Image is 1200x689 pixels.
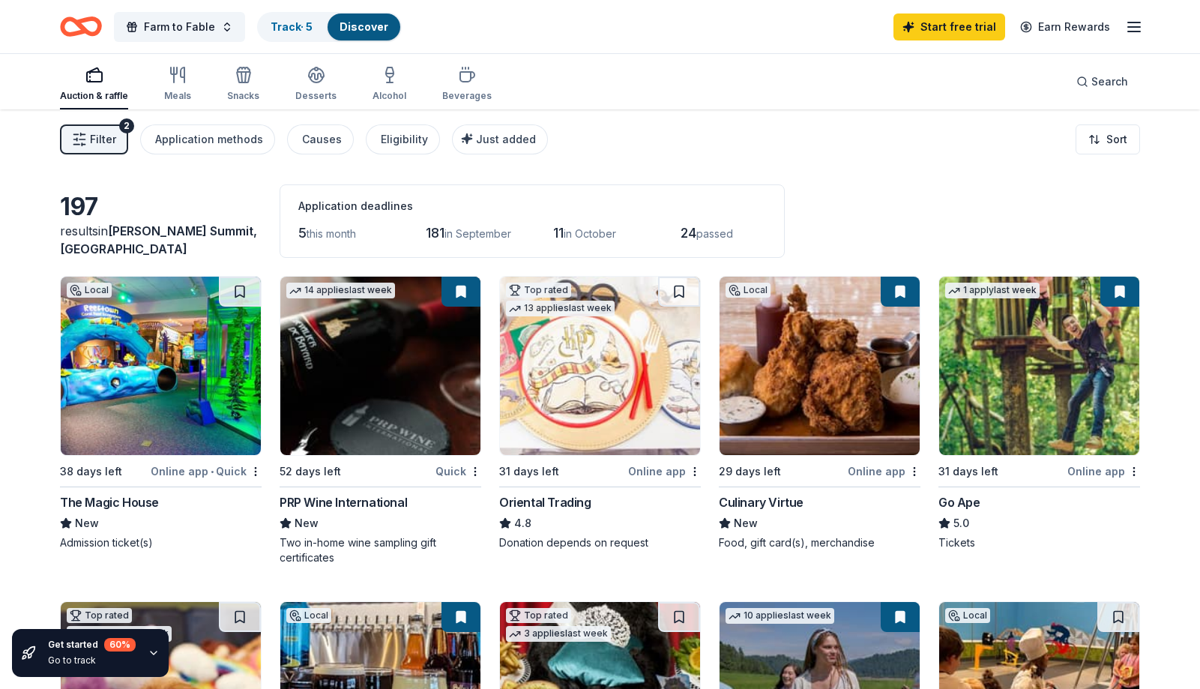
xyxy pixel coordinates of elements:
div: Application deadlines [298,197,766,215]
span: Farm to Fable [144,18,215,36]
div: The Magic House [60,493,159,511]
div: 197 [60,192,262,222]
span: [PERSON_NAME] Summit, [GEOGRAPHIC_DATA] [60,223,257,256]
div: Online app [1067,462,1140,481]
div: 10 applies last week [726,608,834,624]
div: Oriental Trading [499,493,591,511]
div: 31 days left [938,463,998,481]
div: Eligibility [381,130,428,148]
div: Desserts [295,90,337,102]
div: Tickets [938,535,1140,550]
div: 38 days left [60,463,122,481]
button: Desserts [295,60,337,109]
span: in [60,223,257,256]
button: Alcohol [373,60,406,109]
a: Earn Rewards [1011,13,1119,40]
span: 11 [553,225,564,241]
div: Donation depends on request [499,535,701,550]
span: passed [696,227,733,240]
div: Top rated [67,608,132,623]
a: Image for Go Ape1 applylast week31 days leftOnline appGo Ape5.0Tickets [938,276,1140,550]
span: • [211,466,214,478]
div: 60 % [104,638,136,652]
div: Online app [848,462,920,481]
div: Local [945,608,990,623]
span: 5 [298,225,307,241]
div: Admission ticket(s) [60,535,262,550]
div: Go to track [48,655,136,667]
img: Image for PRP Wine International [280,277,480,455]
button: Track· 5Discover [257,12,402,42]
div: results [60,222,262,258]
div: Get started [48,638,136,652]
span: New [75,514,99,532]
span: Search [1091,73,1128,91]
a: Start free trial [893,13,1005,40]
div: 13 applies last week [506,301,615,316]
div: Meals [164,90,191,102]
a: Image for The Magic HouseLocal38 days leftOnline app•QuickThe Magic HouseNewAdmission ticket(s) [60,276,262,550]
button: Just added [452,124,548,154]
span: 24 [681,225,696,241]
span: Sort [1106,130,1127,148]
span: Just added [476,133,536,145]
span: 5.0 [953,514,969,532]
span: in September [444,227,511,240]
a: Track· 5 [271,20,313,33]
button: Snacks [227,60,259,109]
button: Sort [1076,124,1140,154]
div: 31 days left [499,463,559,481]
a: Image for PRP Wine International14 applieslast week52 days leftQuickPRP Wine InternationalNewTwo ... [280,276,481,565]
div: Food, gift card(s), merchandise [719,535,920,550]
img: Image for The Magic House [61,277,261,455]
button: Eligibility [366,124,440,154]
span: 181 [426,225,444,241]
a: Image for Oriental TradingTop rated13 applieslast week31 days leftOnline appOriental Trading4.8Do... [499,276,701,550]
div: Local [67,283,112,298]
div: 2 [119,118,134,133]
div: Online app Quick [151,462,262,481]
div: 1 apply last week [945,283,1040,298]
div: Local [726,283,771,298]
div: 29 days left [719,463,781,481]
span: this month [307,227,356,240]
div: Snacks [227,90,259,102]
button: Auction & raffle [60,60,128,109]
button: Beverages [442,60,492,109]
div: Online app [628,462,701,481]
div: PRP Wine International [280,493,407,511]
div: Top rated [506,283,571,298]
button: Causes [287,124,354,154]
div: Top rated [506,608,571,623]
div: Local [286,608,331,623]
button: Meals [164,60,191,109]
button: Application methods [140,124,275,154]
img: Image for Go Ape [939,277,1139,455]
span: Filter [90,130,116,148]
button: Search [1064,67,1140,97]
div: 52 days left [280,463,341,481]
button: Farm to Fable [114,12,245,42]
div: Auction & raffle [60,90,128,102]
span: in October [564,227,616,240]
span: 4.8 [514,514,531,532]
div: 14 applies last week [286,283,395,298]
div: Application methods [155,130,263,148]
span: New [734,514,758,532]
div: Quick [435,462,481,481]
div: Beverages [442,90,492,102]
div: Go Ape [938,493,980,511]
img: Image for Culinary Virtue [720,277,920,455]
button: Filter2 [60,124,128,154]
img: Image for Oriental Trading [500,277,700,455]
div: Alcohol [373,90,406,102]
div: Two in-home wine sampling gift certificates [280,535,481,565]
a: Home [60,9,102,44]
span: New [295,514,319,532]
a: Image for Culinary VirtueLocal29 days leftOnline appCulinary VirtueNewFood, gift card(s), merchan... [719,276,920,550]
div: 3 applies last week [506,626,611,642]
a: Discover [340,20,388,33]
div: Causes [302,130,342,148]
div: Culinary Virtue [719,493,803,511]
